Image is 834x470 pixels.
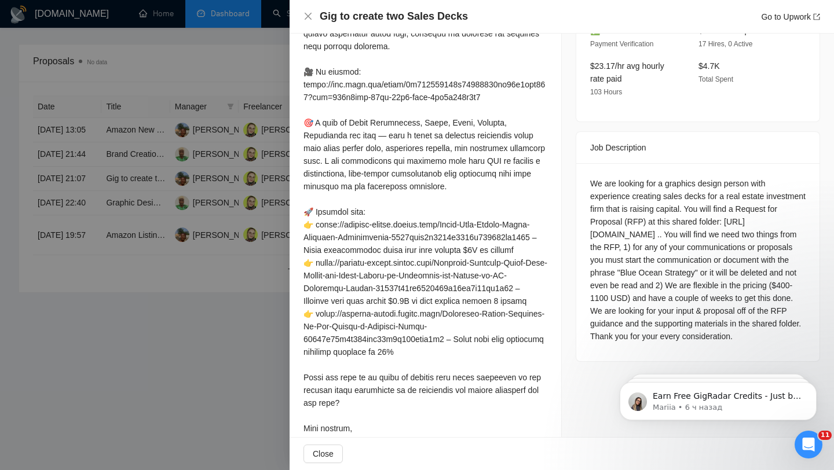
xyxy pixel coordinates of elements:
[303,445,343,463] button: Close
[813,13,820,20] span: export
[313,447,334,460] span: Close
[590,40,653,48] span: Payment Verification
[761,12,820,21] a: Go to Upworkexport
[303,12,313,21] button: Close
[698,75,733,83] span: Total Spent
[303,12,313,21] span: close
[590,88,622,96] span: 103 Hours
[698,40,752,48] span: 17 Hires, 0 Active
[590,177,806,343] div: We are looking for a graphics design person with experience creating sales decks for a real estat...
[602,358,834,439] iframe: Intercom notifications сообщение
[698,61,720,71] span: $4.7K
[590,132,806,163] div: Job Description
[818,431,832,440] span: 11
[795,431,822,458] iframe: Intercom live chat
[320,9,468,24] h4: Gig to create two Sales Decks
[590,61,664,83] span: $23.17/hr avg hourly rate paid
